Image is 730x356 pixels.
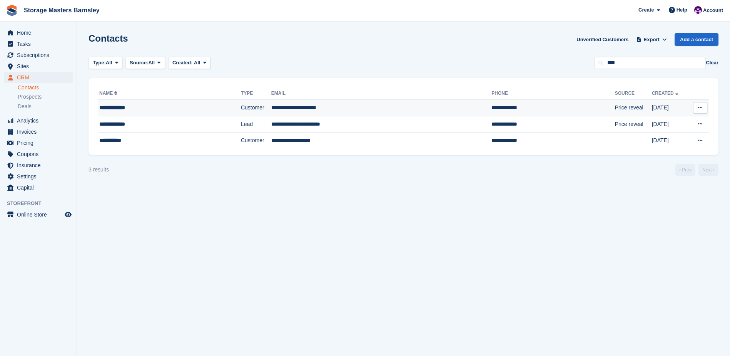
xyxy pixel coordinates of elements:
span: Deals [18,103,32,110]
a: menu [4,160,73,171]
span: Sites [17,61,63,72]
a: Contacts [18,84,73,91]
span: Created: [172,60,193,65]
img: Louise Masters [694,6,702,14]
span: Tasks [17,39,63,49]
a: menu [4,149,73,160]
span: Source: [130,59,148,67]
button: Export [635,33,668,46]
span: Help [677,6,687,14]
th: Phone [491,87,615,100]
a: Unverified Customers [573,33,631,46]
span: Analytics [17,115,63,126]
nav: Page [674,164,720,176]
td: Customer [241,133,271,149]
span: Home [17,27,63,38]
button: Clear [706,59,718,67]
span: Type: [93,59,106,67]
button: Source: All [125,57,165,69]
a: menu [4,72,73,83]
a: menu [4,115,73,126]
span: Export [644,36,660,44]
img: stora-icon-8386f47178a22dfd0bd8f6a31ec36ba5ce8667c1dd55bd0f319d3a0aa187defe.svg [6,5,18,16]
span: Insurance [17,160,63,171]
a: menu [4,61,73,72]
a: Previous [675,164,695,176]
span: Prospects [18,93,42,101]
td: Lead [241,116,271,133]
td: [DATE] [652,100,688,116]
span: All [194,60,200,65]
span: Account [703,7,723,14]
td: Customer [241,100,271,116]
td: Price reveal [615,100,652,116]
a: menu [4,171,73,182]
th: Email [271,87,492,100]
a: Preview store [63,210,73,219]
span: Storefront [7,200,77,207]
span: All [106,59,112,67]
button: Type: All [89,57,122,69]
h1: Contacts [89,33,128,44]
div: 3 results [89,166,109,174]
span: Create [638,6,654,14]
th: Source [615,87,652,100]
span: Invoices [17,126,63,137]
span: Settings [17,171,63,182]
td: [DATE] [652,133,688,149]
span: Coupons [17,149,63,160]
a: menu [4,182,73,193]
span: Subscriptions [17,50,63,60]
a: menu [4,209,73,220]
button: Created: All [168,57,210,69]
td: Price reveal [615,116,652,133]
a: Name [99,91,119,96]
a: Deals [18,102,73,111]
span: Online Store [17,209,63,220]
span: CRM [17,72,63,83]
a: menu [4,27,73,38]
a: Created [652,91,680,96]
a: Storage Masters Barnsley [21,4,103,17]
td: [DATE] [652,116,688,133]
a: menu [4,39,73,49]
a: menu [4,50,73,60]
a: Add a contact [675,33,718,46]
span: Pricing [17,138,63,148]
a: menu [4,126,73,137]
a: menu [4,138,73,148]
span: All [149,59,155,67]
span: Capital [17,182,63,193]
a: Next [698,164,718,176]
a: Prospects [18,93,73,101]
th: Type [241,87,271,100]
